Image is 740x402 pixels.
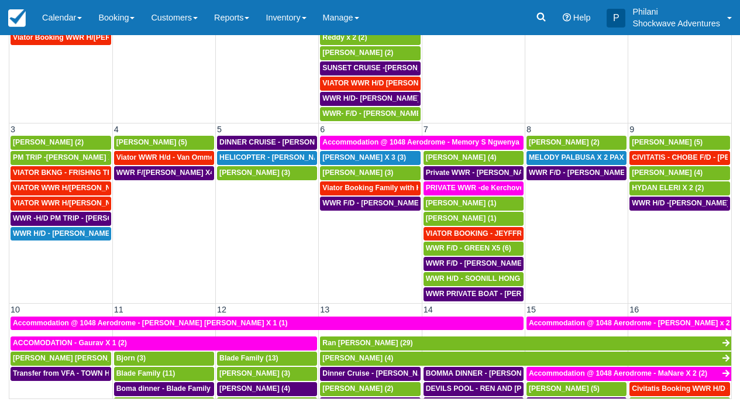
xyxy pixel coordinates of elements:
[319,305,331,314] span: 13
[322,199,445,207] span: WWR F/D - [PERSON_NAME] X 3 (3)
[632,169,703,177] span: [PERSON_NAME] (4)
[11,166,111,180] a: VIATOR BKNG - FRISHNG TRIP - [PERSON_NAME] X 5 (4)
[9,305,21,314] span: 10
[11,227,111,241] a: WWR H/D - [PERSON_NAME] X2 (2)
[422,305,434,314] span: 14
[426,290,586,298] span: WWR PRIVATE BOAT - [PERSON_NAME] X1 (1)
[114,367,214,381] a: Blade Family (11)
[320,92,420,106] a: WWR H/D- [PERSON_NAME] X2 (2)
[11,31,111,45] a: Viator Booking WWR H/[PERSON_NAME] [PERSON_NAME][GEOGRAPHIC_DATA] (1)
[529,169,651,177] span: WWR F/D - [PERSON_NAME] X 3 (3)
[9,125,16,134] span: 3
[320,31,420,45] a: Reddy x 2 (2)
[116,138,187,146] span: [PERSON_NAME] (5)
[426,229,593,238] span: VIATOR BOOKING - JEYFFREY KAYLEIGH X 1 (1)
[424,272,524,286] a: WWR H/D - SOONILL HONG X 2 (2)
[322,369,522,377] span: Dinner Cruise - [PERSON_NAME] & [PERSON_NAME] 4 (4)
[426,199,497,207] span: [PERSON_NAME] (1)
[13,369,285,377] span: Transfer from VFA - TOWN HOTELS - [PERSON_NAME] [PERSON_NAME] X 2 (1)
[322,169,393,177] span: [PERSON_NAME] (3)
[426,259,580,267] span: WWR F/D - [PERSON_NAME] GRACKO X4 (4)
[11,317,524,331] a: Accommodation @ 1048 Aerodrome - [PERSON_NAME] [PERSON_NAME] X 1 (1)
[628,125,635,134] span: 9
[114,352,214,366] a: Bjorn (3)
[322,79,462,87] span: VIATOR WWR H/D [PERSON_NAME] 4 (4)
[629,166,730,180] a: [PERSON_NAME] (4)
[424,212,524,226] a: [PERSON_NAME] (1)
[426,214,497,222] span: [PERSON_NAME] (1)
[320,382,420,396] a: [PERSON_NAME] (2)
[217,166,317,180] a: [PERSON_NAME] (3)
[322,153,406,162] span: [PERSON_NAME] X 3 (3)
[424,166,524,180] a: Private WWR - [PERSON_NAME] x1 (1)
[13,354,146,362] span: [PERSON_NAME] [PERSON_NAME] (2)
[426,169,557,177] span: Private WWR - [PERSON_NAME] x1 (1)
[424,287,524,301] a: WWR PRIVATE BOAT - [PERSON_NAME] X1 (1)
[632,138,703,146] span: [PERSON_NAME] (5)
[424,181,524,195] a: PRIVATE WWR -de Kerchove x 6 (6)
[11,136,111,150] a: [PERSON_NAME] (2)
[629,181,730,195] a: HYDAN ELERI X 2 (2)
[13,339,127,347] span: ACCOMODATION - Gaurav X 1 (2)
[13,153,130,162] span: PM TRIP -[PERSON_NAME] X 5 (6)
[11,151,111,165] a: PM TRIP -[PERSON_NAME] X 5 (6)
[426,153,497,162] span: [PERSON_NAME] (4)
[628,305,640,314] span: 16
[13,199,146,207] span: VIATOR WWR H/[PERSON_NAME] 2 (2)
[632,184,704,192] span: HYDAN ELERI X 2 (2)
[113,305,125,314] span: 11
[320,197,420,211] a: WWR F/D - [PERSON_NAME] X 3 (3)
[632,6,720,18] p: Philani
[320,46,420,60] a: [PERSON_NAME] (2)
[319,125,326,134] span: 6
[426,184,546,192] span: PRIVATE WWR -de Kerchove x 6 (6)
[320,61,420,75] a: SUNSET CRUISE -[PERSON_NAME] X2 (2)
[529,384,600,393] span: [PERSON_NAME] (5)
[219,138,364,146] span: DINNER CRUISE - [PERSON_NAME] X3 (3)
[526,166,627,180] a: WWR F/D - [PERSON_NAME] X 3 (3)
[525,125,532,134] span: 8
[217,136,317,150] a: DINNER CRUISE - [PERSON_NAME] X3 (3)
[216,125,223,134] span: 5
[526,382,627,396] a: [PERSON_NAME] (5)
[11,336,317,351] a: ACCOMODATION - Gaurav X 1 (2)
[529,138,600,146] span: [PERSON_NAME] (2)
[322,184,515,192] span: Viator Booking Family with Kids - [PERSON_NAME] 4 (4)
[114,151,214,165] a: Viator WWR H/d - Van Ommeren Nick X 4 (4)
[320,181,420,195] a: Viator Booking Family with Kids - [PERSON_NAME] 4 (4)
[322,33,367,42] span: Reddy x 2 (2)
[632,18,720,29] p: Shockwave Adventures
[424,382,524,396] a: DEVILS POOL - REN AND [PERSON_NAME] X4 (4)
[8,9,26,27] img: checkfront-main-nav-mini-logo.png
[424,197,524,211] a: [PERSON_NAME] (1)
[320,367,420,381] a: Dinner Cruise - [PERSON_NAME] & [PERSON_NAME] 4 (4)
[526,367,731,381] a: Accommodation @ 1048 Aerodrome - MaNare X 2 (2)
[526,317,731,331] a: Accommodation @ 1048 Aerodrome - [PERSON_NAME] x 2 (2)
[13,214,167,222] span: WWR -H/D PM TRIP - [PERSON_NAME] X5 (5)
[217,367,317,381] a: [PERSON_NAME] (3)
[320,77,420,91] a: VIATOR WWR H/D [PERSON_NAME] 4 (4)
[116,384,233,393] span: Boma dinner - Blade Family x 9 (7)
[424,151,524,165] a: [PERSON_NAME] (4)
[219,153,355,162] span: HELICOPTER - [PERSON_NAME] X 3 (3)
[525,305,537,314] span: 15
[322,94,441,102] span: WWR H/D- [PERSON_NAME] X2 (2)
[320,107,420,121] a: WWR- F/D - [PERSON_NAME] X1 (1)
[426,244,511,252] span: WWR F/D - GREEN X5 (6)
[219,169,290,177] span: [PERSON_NAME] (3)
[217,382,317,396] a: [PERSON_NAME] (4)
[629,382,730,396] a: Civitatis Booking WWR H/D - [PERSON_NAME] [PERSON_NAME] X4 (4)
[114,382,214,396] a: Boma dinner - Blade Family x 9 (7)
[529,369,707,377] span: Accommodation @ 1048 Aerodrome - MaNare X 2 (2)
[607,9,625,28] div: P
[114,136,214,150] a: [PERSON_NAME] (5)
[426,384,596,393] span: DEVILS POOL - REN AND [PERSON_NAME] X4 (4)
[322,109,445,118] span: WWR- F/D - [PERSON_NAME] X1 (1)
[320,352,731,366] a: [PERSON_NAME] (4)
[526,136,627,150] a: [PERSON_NAME] (2)
[219,354,278,362] span: Blade Family (13)
[322,339,412,347] span: Ran [PERSON_NAME] (29)
[116,169,225,177] span: WWR F/[PERSON_NAME] X4 (4)
[11,197,111,211] a: VIATOR WWR H/[PERSON_NAME] 2 (2)
[116,153,266,162] span: Viator WWR H/d - Van Ommeren Nick X 4 (4)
